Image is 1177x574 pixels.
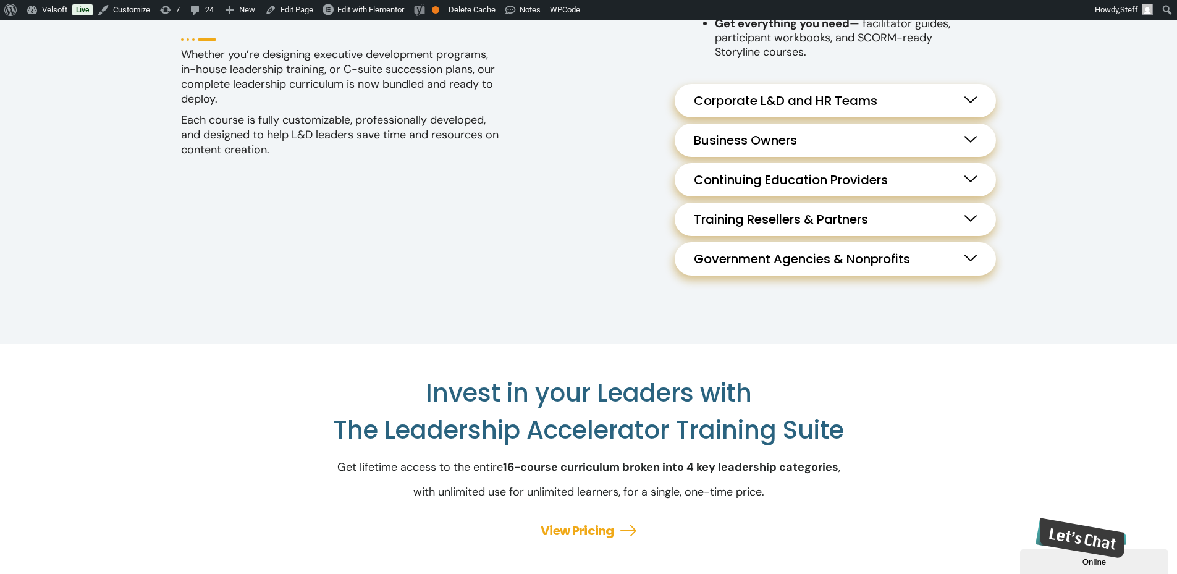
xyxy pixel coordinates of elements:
p: — facilitator guides, participant workbooks, and SCORM-ready Storyline courses. [715,17,977,59]
p: Get lifetime access to the entire , with unlimited use for unlimited learners, for a single, one-... [206,455,972,504]
p: Each course is fully customizable, professionally developed, and designed to help L&D leaders sav... [181,112,502,157]
p: Whether you’re designing executive development programs, in-house leadership training, or C-suite... [181,47,502,106]
a: View Pricing [541,522,614,539]
h2: Invest in your Leaders with The Leadership Accelerator Training Suite [206,374,972,449]
span: Continuing Education Providers [694,172,894,187]
a: Live [72,4,93,15]
span: Business Owners [694,133,803,148]
div: OK [432,6,439,14]
strong: Get everything you need [715,16,850,31]
strong: 16-course curriculum broken into 4 key leadership categories [503,460,838,475]
span: Government Agencies & Nonprofits [694,251,916,266]
a: Business Owners [675,124,996,157]
a: Training Resellers & Partners [675,203,996,236]
a: View Pricing [620,523,636,539]
a: Continuing Education Providers [675,163,996,196]
span: Steff [1120,5,1138,14]
a: Government Agencies & Nonprofits [675,242,996,276]
iframe: chat widget [1031,513,1126,563]
a: Corporate L&D and HR Teams [675,84,996,117]
img: Chat attention grabber [5,5,101,45]
span: Edit with Elementor [337,5,404,14]
span: Corporate L&D and HR Teams [694,93,884,108]
iframe: chat widget [1020,547,1171,574]
span: Training Resellers & Partners [694,212,874,227]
